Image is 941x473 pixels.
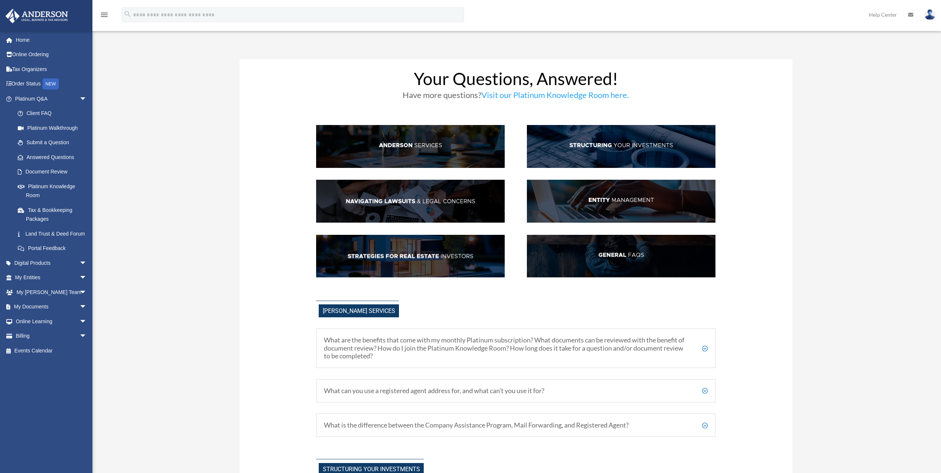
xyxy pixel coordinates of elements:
span: arrow_drop_down [79,314,94,329]
a: Tax Organizers [5,62,98,77]
a: Client FAQ [10,106,94,121]
a: Online Learningarrow_drop_down [5,314,98,329]
span: arrow_drop_down [79,256,94,271]
img: StratsRE_hdr [316,235,505,278]
a: Billingarrow_drop_down [5,329,98,344]
a: Visit our Platinum Knowledge Room here. [481,90,629,104]
h5: What can you use a registered agent address for, and what can’t you use it for? [324,387,708,395]
div: NEW [43,78,59,89]
a: Submit a Question [10,135,98,150]
h1: Your Questions, Answered! [316,70,715,91]
img: NavLaw_hdr [316,180,505,223]
a: Document Review [10,165,98,179]
a: Answered Questions [10,150,98,165]
a: Platinum Walkthrough [10,121,98,135]
i: search [123,10,132,18]
span: arrow_drop_down [79,300,94,315]
span: arrow_drop_down [79,329,94,344]
img: User Pic [924,9,935,20]
a: Platinum Knowledge Room [10,179,98,203]
a: Portal Feedback [10,241,98,256]
a: My Entitiesarrow_drop_down [5,270,98,285]
img: Anderson Advisors Platinum Portal [3,9,70,23]
a: Land Trust & Deed Forum [10,226,98,241]
img: StructInv_hdr [527,125,715,168]
img: EntManag_hdr [527,180,715,223]
i: menu [100,10,109,19]
a: Tax & Bookkeeping Packages [10,203,98,226]
a: Events Calendar [5,343,98,358]
a: My Documentsarrow_drop_down [5,300,98,314]
a: Digital Productsarrow_drop_down [5,256,98,270]
a: Home [5,33,98,47]
a: Platinum Q&Aarrow_drop_down [5,91,98,106]
a: My [PERSON_NAME] Teamarrow_drop_down [5,285,98,300]
a: Online Ordering [5,47,98,62]
span: arrow_drop_down [79,91,94,107]
img: GenFAQ_hdr [527,235,715,278]
a: menu [100,13,109,19]
a: Order StatusNEW [5,77,98,92]
span: arrow_drop_down [79,285,94,300]
h5: What is the difference between the Company Assistance Program, Mail Forwarding, and Registered Ag... [324,421,708,429]
h5: What are the benefits that come with my monthly Platinum subscription? What documents can be revi... [324,336,708,360]
h3: Have more questions? [316,91,715,103]
img: AndServ_hdr [316,125,505,168]
span: arrow_drop_down [79,270,94,286]
span: [PERSON_NAME] Services [319,304,399,317]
